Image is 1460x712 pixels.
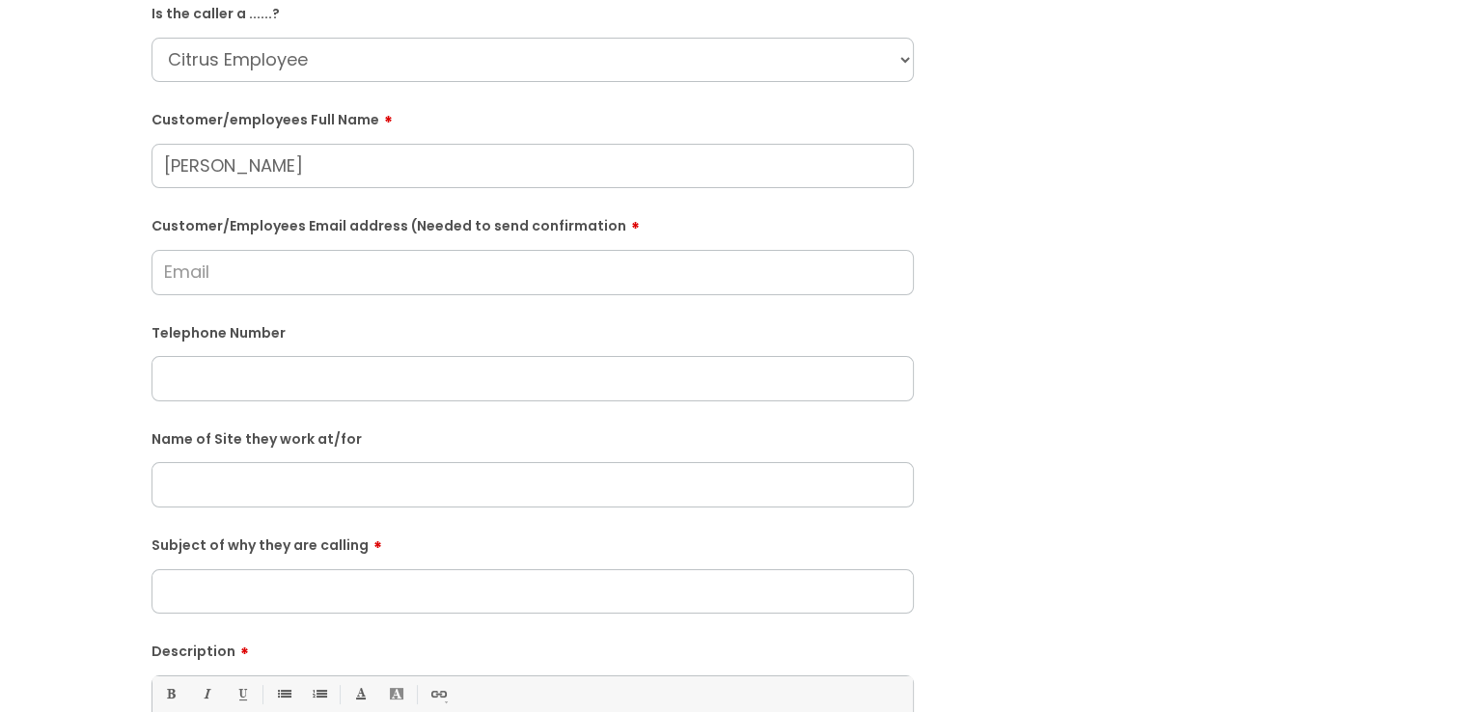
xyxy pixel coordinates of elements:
a: Link [426,682,450,706]
a: Underline(Ctrl-U) [230,682,254,706]
input: Email [152,250,914,294]
a: Back Color [384,682,408,706]
label: Description [152,637,914,660]
label: Is the caller a ......? [152,2,914,22]
a: • Unordered List (Ctrl-Shift-7) [271,682,295,706]
a: Font Color [348,682,372,706]
label: Customer/Employees Email address (Needed to send confirmation [152,211,914,234]
a: Italic (Ctrl-I) [194,682,218,706]
label: Customer/employees Full Name [152,105,914,128]
label: Subject of why they are calling [152,531,914,554]
a: 1. Ordered List (Ctrl-Shift-8) [307,682,331,706]
label: Name of Site they work at/for [152,427,914,448]
label: Telephone Number [152,321,914,342]
a: Bold (Ctrl-B) [158,682,182,706]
